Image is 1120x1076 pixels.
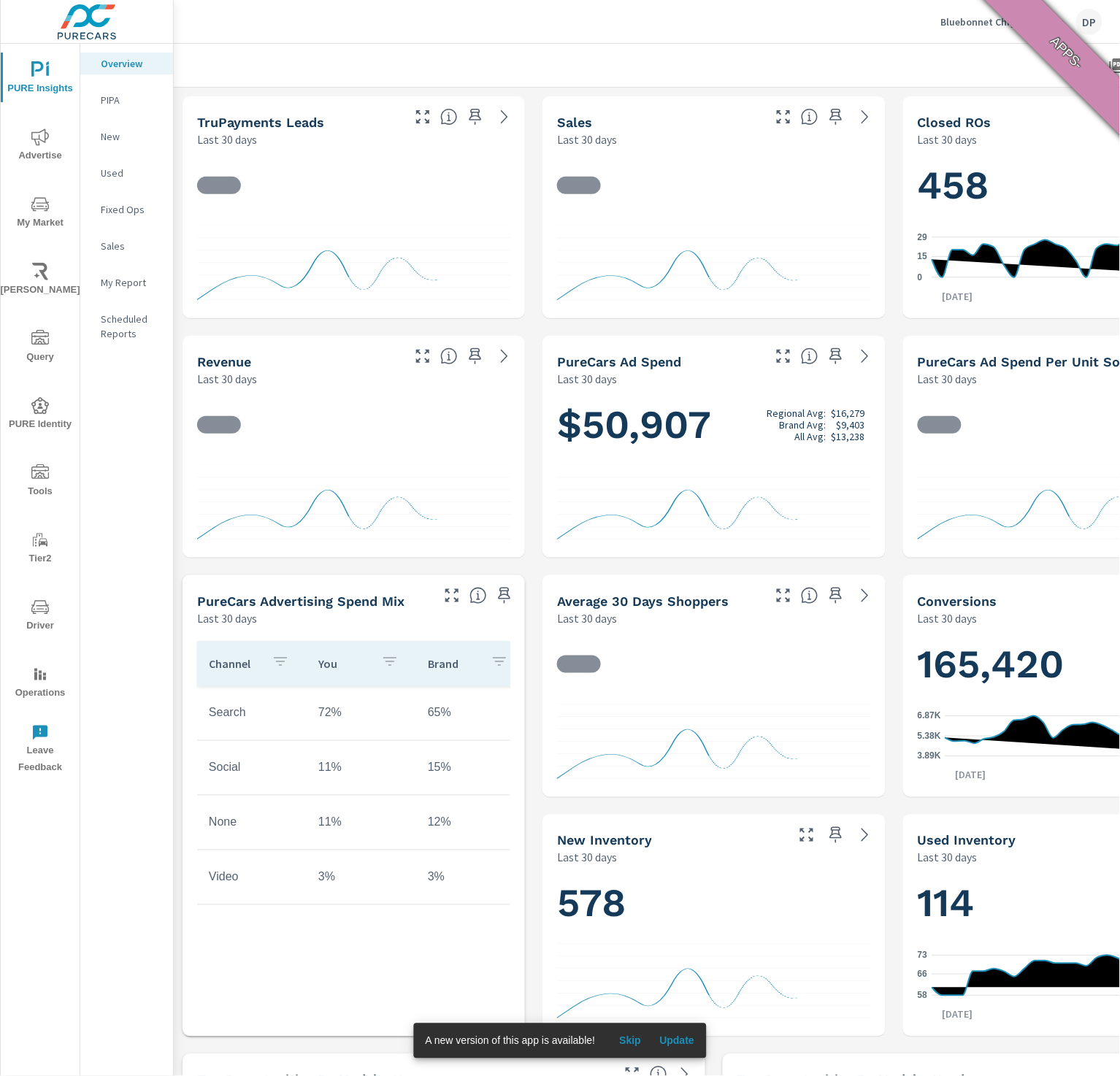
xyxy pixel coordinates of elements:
p: $13,238 [832,431,865,442]
text: 15 [918,252,928,262]
span: Save this to your personalized report [464,345,487,368]
text: 5.38K [918,731,941,742]
td: 72% [307,695,416,731]
h5: Sales [557,115,592,130]
div: PIPA [80,89,173,111]
p: Last 30 days [197,370,257,388]
p: $9,403 [837,419,865,431]
button: Make Fullscreen [772,345,795,368]
div: Fixed Ops [80,199,173,220]
p: Sales [101,239,161,253]
button: Make Fullscreen [411,105,434,128]
p: Scheduled Reports [101,312,161,341]
text: 0 [918,272,923,283]
td: Social [197,750,307,786]
p: [DATE] [945,768,996,783]
button: Make Fullscreen [795,823,818,847]
p: Fixed Ops [101,202,161,217]
h5: New Inventory [557,833,652,848]
text: 66 [918,969,928,980]
span: Save this to your personalized report [824,345,848,368]
td: 15% [416,750,526,786]
p: $16,279 [832,407,865,419]
text: 58 [918,991,928,1001]
span: The number of truPayments leads. [440,108,458,126]
text: 6.87K [918,711,941,721]
p: Last 30 days [918,849,978,866]
div: Sales [80,235,173,257]
p: Last 30 days [918,131,978,148]
p: Used [101,166,161,180]
h5: Average 30 Days Shoppers [557,593,729,609]
h5: Conversions [918,593,997,609]
td: 3% [416,859,526,896]
p: Overview [101,56,161,71]
span: Query [5,330,75,366]
h5: Revenue [197,354,251,369]
span: Save this to your personalized report [464,105,487,128]
button: Make Fullscreen [411,345,434,368]
span: Skip [613,1034,648,1048]
span: Total sales revenue over the selected date range. [Source: This data is sourced from the dealer’s... [440,347,458,365]
span: Number of vehicles sold by the dealership over the selected date range. [Source: This data is sou... [801,108,818,126]
button: Make Fullscreen [772,584,795,607]
td: 11% [307,750,416,786]
h5: Used Inventory [918,833,1016,848]
p: All Avg: [794,431,826,442]
span: Update [659,1034,694,1048]
p: [DATE] [932,289,983,304]
div: New [80,126,173,147]
h1: 578 [557,879,870,929]
div: Scheduled Reports [80,308,173,345]
a: See more details in report [493,345,516,368]
p: Brand Avg: [779,419,826,431]
a: See more details in report [854,823,877,847]
h5: PureCars Advertising Spend Mix [197,593,404,609]
p: Bluebonnet Chrysler Dodge [941,15,1065,28]
text: 73 [918,950,928,961]
p: Last 30 days [557,610,617,627]
span: PURE Identity [5,397,75,433]
button: Skip [607,1029,653,1053]
p: Last 30 days [557,370,617,388]
td: Video [197,859,307,896]
div: My Report [80,272,173,293]
span: Save this to your personalized report [824,823,848,847]
span: Total cost of media for all PureCars channels for the selected dealership group over the selected... [801,347,818,365]
span: Tools [5,464,75,500]
div: Used [80,162,173,184]
td: 65% [416,695,526,731]
p: PIPA [101,93,161,107]
p: You [318,656,369,671]
span: Tier2 [5,531,75,567]
p: Last 30 days [197,131,257,148]
text: 3.89K [918,751,941,761]
a: See more details in report [854,345,877,368]
span: This table looks at how you compare to the amount of budget you spend per channel as opposed to y... [469,587,487,604]
span: My Market [5,196,75,231]
div: Overview [80,53,173,74]
p: Regional Avg: [767,407,826,419]
p: Last 30 days [918,370,978,388]
h5: truPayments Leads [197,115,324,130]
p: [DATE] [932,1007,983,1022]
span: Driver [5,599,75,634]
span: Save this to your personalized report [824,584,848,607]
td: Search [197,695,307,731]
h5: PureCars Ad Spend [557,354,681,369]
a: See more details in report [854,105,877,128]
p: My Report [101,275,161,290]
span: A rolling 30 day total of daily Shoppers on the dealership website, averaged over the selected da... [801,587,818,604]
h1: $50,907 [557,400,870,450]
td: None [197,804,307,841]
p: Last 30 days [918,610,978,627]
div: DP [1076,9,1102,35]
td: 11% [307,804,416,841]
button: Make Fullscreen [772,105,795,128]
p: Last 30 days [197,610,257,627]
p: Last 30 days [557,131,617,148]
h5: Closed ROs [918,115,991,130]
span: A new version of this app is available! [426,1035,596,1047]
span: Save this to your personalized report [824,105,848,128]
p: Channel [209,656,260,671]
